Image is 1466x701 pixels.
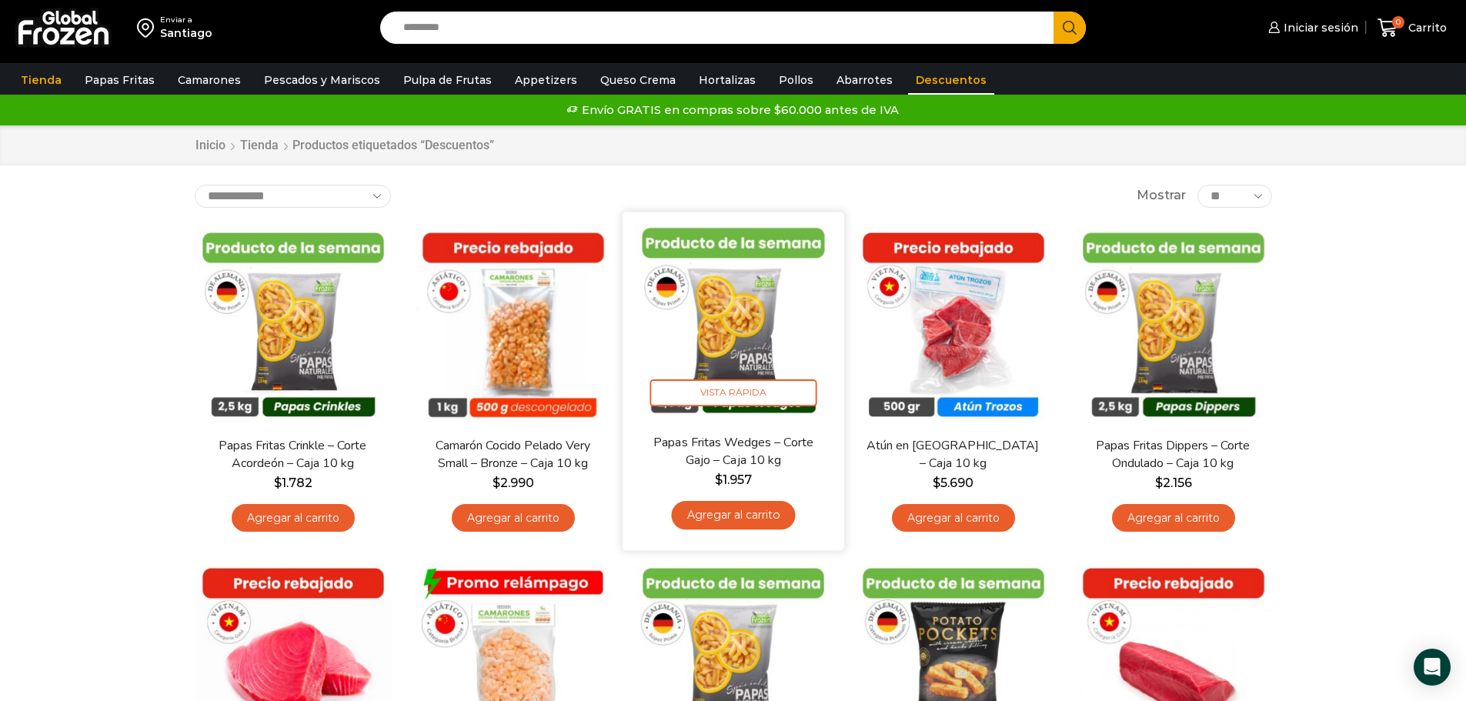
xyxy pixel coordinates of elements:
span: $ [933,476,940,490]
a: Queso Crema [593,65,683,95]
a: Abarrotes [829,65,900,95]
a: Pollos [771,65,821,95]
a: Agregar al carrito: “Atún en Trozos - Caja 10 kg” [892,504,1015,532]
bdi: 1.957 [714,472,751,486]
bdi: 1.782 [274,476,312,490]
span: $ [274,476,282,490]
a: Pulpa de Frutas [396,65,499,95]
a: Appetizers [507,65,585,95]
bdi: 2.990 [493,476,534,490]
a: Tienda [239,137,279,155]
select: Pedido de la tienda [195,185,391,208]
a: Papas Fritas [77,65,162,95]
a: Papas Fritas Wedges – Corte Gajo – Caja 10 kg [643,433,822,469]
a: Camarón Cocido Pelado Very Small – Bronze – Caja 10 kg [424,437,601,472]
a: Iniciar sesión [1264,12,1358,43]
bdi: 2.156 [1155,476,1192,490]
span: $ [493,476,500,490]
nav: Breadcrumb [195,137,494,155]
a: Papas Fritas Crinkle – Corte Acordeón – Caja 10 kg [204,437,381,472]
a: Papas Fritas Dippers – Corte Ondulado – Caja 10 kg [1084,437,1261,472]
span: Carrito [1404,20,1447,35]
h1: Productos etiquetados “Descuentos” [292,138,494,152]
a: Pescados y Mariscos [256,65,388,95]
a: Atún en [GEOGRAPHIC_DATA] – Caja 10 kg [864,437,1041,472]
a: Tienda [13,65,69,95]
a: Agregar al carrito: “Papas Fritas Wedges – Corte Gajo - Caja 10 kg” [671,501,795,529]
a: Agregar al carrito: “Papas Fritas Crinkle - Corte Acordeón - Caja 10 kg” [232,504,355,532]
span: $ [714,472,722,486]
span: $ [1155,476,1163,490]
img: address-field-icon.svg [137,15,160,41]
div: Santiago [160,25,212,41]
a: Agregar al carrito: “Papas Fritas Dippers - Corte Ondulado - Caja 10 kg” [1112,504,1235,532]
button: Search button [1054,12,1086,44]
a: 0 Carrito [1374,10,1451,46]
div: Open Intercom Messenger [1414,649,1451,686]
a: Agregar al carrito: “Camarón Cocido Pelado Very Small - Bronze - Caja 10 kg” [452,504,575,532]
span: Iniciar sesión [1280,20,1358,35]
div: Enviar a [160,15,212,25]
a: Camarones [170,65,249,95]
a: Inicio [195,137,226,155]
span: 0 [1392,16,1404,28]
span: Mostrar [1137,187,1186,205]
a: Hortalizas [691,65,763,95]
a: Descuentos [908,65,994,95]
bdi: 5.690 [933,476,973,490]
span: Vista Rápida [650,379,816,406]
